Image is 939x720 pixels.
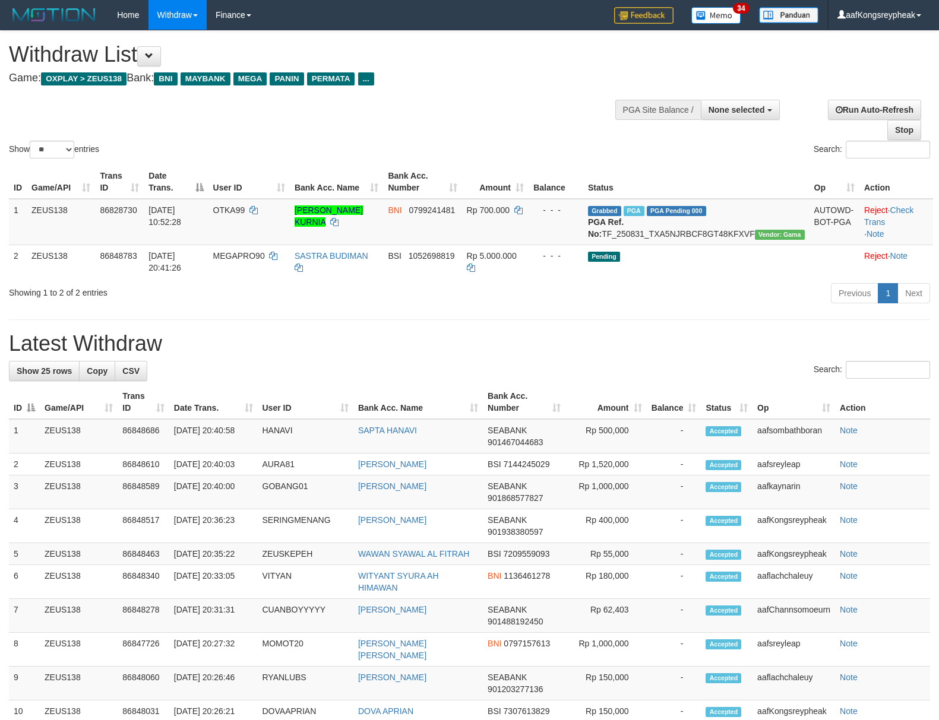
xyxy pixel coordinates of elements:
td: [DATE] 20:35:22 [169,543,258,565]
td: - [647,565,701,599]
h1: Latest Withdraw [9,332,930,356]
a: [PERSON_NAME] [358,605,426,614]
span: PANIN [270,72,303,85]
span: Copy 901868577827 to clipboard [488,493,543,503]
td: 1 [9,419,40,453]
span: Copy 901203277136 to clipboard [488,684,543,694]
th: Game/API: activate to sort column ascending [40,385,118,419]
span: Accepted [706,605,741,616]
th: User ID: activate to sort column ascending [208,165,290,199]
a: CSV [115,361,147,381]
a: Note [890,251,908,261]
a: Note [840,571,858,581]
td: [DATE] 20:40:58 [169,419,258,453]
a: SASTRA BUDIMAN [295,251,368,261]
td: ZEUS138 [40,453,118,475]
span: Copy [87,366,108,376]
span: Copy 901488192450 to clipboard [488,617,543,626]
td: aafkaynarin [753,475,835,509]
td: Rp 1,000,000 [565,475,646,509]
a: [PERSON_NAME] [358,673,426,682]
img: MOTION_logo.png [9,6,99,24]
a: DOVA APRIAN [358,706,413,716]
td: 86848278 [118,599,169,633]
span: 34 [733,3,749,14]
th: Date Trans.: activate to sort column ascending [169,385,258,419]
span: BSI [488,459,501,469]
span: Copy 7307613829 to clipboard [504,706,550,716]
a: Note [840,426,858,435]
span: Accepted [706,707,741,717]
div: - - - [533,250,578,262]
a: [PERSON_NAME] KURNIA [295,205,363,227]
a: Check Trans [864,205,913,227]
th: Op: activate to sort column ascending [810,165,859,199]
span: 86848783 [100,251,137,261]
td: 86848589 [118,475,169,509]
span: Copy 0797157613 to clipboard [504,639,550,648]
span: Marked by aafsreyleap [624,206,644,216]
td: 9 [9,667,40,700]
td: [DATE] 20:27:32 [169,633,258,667]
a: Note [840,639,858,648]
a: Note [840,605,858,614]
td: ZEUS138 [40,419,118,453]
span: BNI [154,72,177,85]
th: Amount: activate to sort column ascending [462,165,529,199]
a: [PERSON_NAME] [358,459,426,469]
td: - [647,633,701,667]
th: Balance [529,165,583,199]
span: Accepted [706,426,741,436]
div: Showing 1 to 2 of 2 entries [9,282,382,299]
span: Copy 0799241481 to clipboard [409,205,455,215]
td: - [647,543,701,565]
th: Action [859,165,933,199]
a: Run Auto-Refresh [828,100,921,120]
span: Accepted [706,550,741,560]
td: ZEUS138 [40,543,118,565]
th: Trans ID: activate to sort column ascending [95,165,144,199]
th: Bank Acc. Number: activate to sort column ascending [483,385,565,419]
div: PGA Site Balance / [615,100,701,120]
span: SEABANK [488,605,527,614]
a: Note [840,459,858,469]
span: BSI [488,706,501,716]
td: - [647,509,701,543]
td: aafsreyleap [753,633,835,667]
td: 86848517 [118,509,169,543]
td: 7 [9,599,40,633]
a: WAWAN SYAWAL AL FITRAH [358,549,469,559]
a: Next [897,283,930,303]
td: ZEUS138 [40,599,118,633]
td: 8 [9,633,40,667]
span: CSV [122,366,140,376]
th: Trans ID: activate to sort column ascending [118,385,169,419]
td: aafsreyleap [753,453,835,475]
a: Note [867,229,884,239]
span: MEGA [233,72,267,85]
span: Accepted [706,639,741,649]
td: CUANBOYYYYY [258,599,353,633]
td: aaflachchaleuy [753,667,835,700]
a: Reject [864,251,888,261]
td: 2 [9,245,27,278]
td: 86848463 [118,543,169,565]
td: ZEUS138 [40,509,118,543]
td: [DATE] 20:26:46 [169,667,258,700]
td: Rp 500,000 [565,419,646,453]
span: Rp 700.000 [467,205,510,215]
img: Feedback.jpg [614,7,674,24]
span: [DATE] 20:41:26 [148,251,181,272]
td: 2 [9,453,40,475]
td: SERINGMENANG [258,509,353,543]
span: Copy 901467044683 to clipboard [488,437,543,447]
img: panduan.png [759,7,818,23]
span: Copy 1052698819 to clipboard [409,251,455,261]
td: - [647,419,701,453]
h4: Game: Bank: [9,72,614,84]
span: ... [358,72,374,85]
td: aafChannsomoeurn [753,599,835,633]
td: 3 [9,475,40,509]
td: AUTOWD-BOT-PGA [810,199,859,245]
td: · · [859,199,933,245]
